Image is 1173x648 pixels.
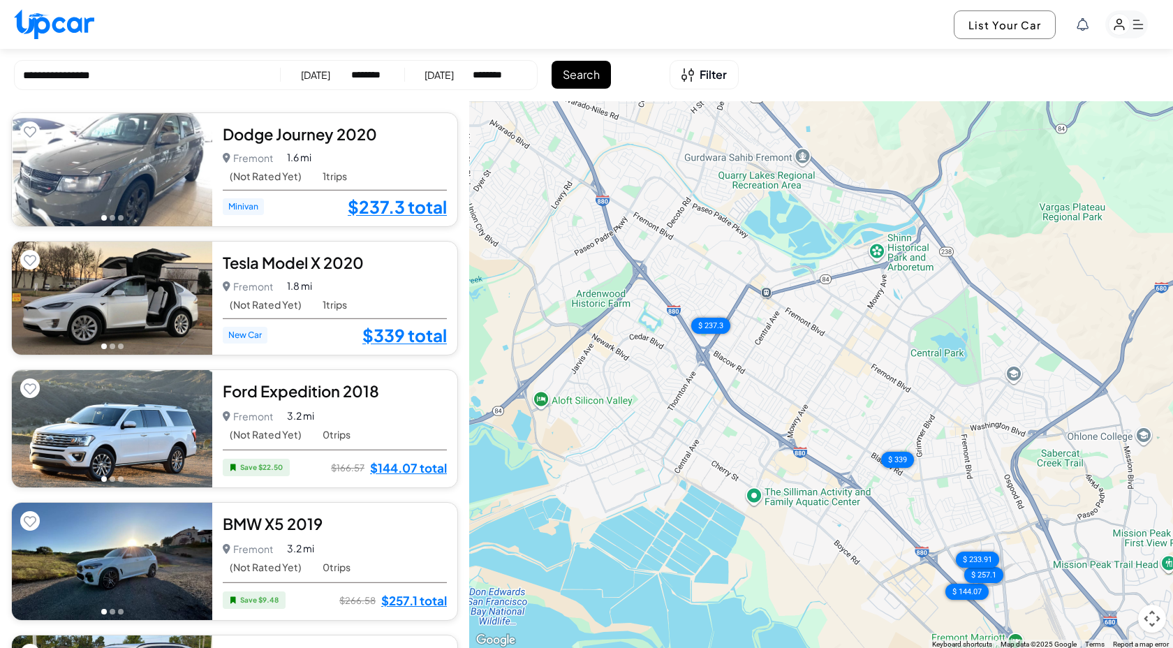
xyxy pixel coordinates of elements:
[223,252,447,273] div: Tesla Model X 2020
[110,344,115,349] button: Go to photo 2
[223,327,267,344] span: New Car
[110,609,115,614] button: Go to photo 2
[230,170,302,182] span: (Not Rated Yet)
[223,148,273,168] p: Fremont
[339,593,376,608] span: $266.58
[323,299,347,311] span: 1 trips
[381,591,447,610] a: $257.1 total
[101,215,107,221] button: Go to photo 1
[12,242,212,355] img: Car Image
[370,459,447,477] a: $144.07 total
[1001,640,1077,648] span: Map data ©2025 Google
[223,124,447,145] div: Dodge Journey 2020
[223,406,273,426] p: Fremont
[700,66,727,83] span: Filter
[223,198,264,215] span: Minivan
[301,68,330,82] div: [DATE]
[287,150,311,165] span: 1.6 mi
[20,250,40,270] button: Add to favorites
[101,344,107,349] button: Go to photo 1
[118,476,124,482] button: Go to photo 3
[12,503,212,620] img: Car Image
[12,113,212,226] img: Car Image
[323,561,351,573] span: 0 trips
[118,215,124,221] button: Go to photo 3
[323,429,351,441] span: 0 trips
[223,459,290,476] span: Save $ 22.50
[118,344,124,349] button: Go to photo 3
[20,511,40,531] button: Add to favorites
[20,121,40,141] button: Add to favorites
[691,318,730,334] div: $ 237.3
[1085,640,1105,648] a: Terms (opens in new tab)
[230,299,302,311] span: (Not Rated Yet)
[964,567,1003,583] div: $ 257.1
[287,541,314,556] span: 3.2 mi
[110,215,115,221] button: Go to photo 2
[110,476,115,482] button: Go to photo 2
[223,539,273,559] p: Fremont
[425,68,454,82] div: [DATE]
[331,460,364,476] span: $166.57
[101,476,107,482] button: Go to photo 1
[881,452,914,468] div: $ 339
[223,381,447,402] div: Ford Expedition 2018
[287,279,312,293] span: 1.8 mi
[230,561,302,573] span: (Not Rated Yet)
[223,277,273,296] p: Fremont
[323,170,347,182] span: 1 trips
[670,60,739,89] button: Open filters
[1138,605,1166,633] button: Map camera controls
[12,370,212,487] img: Car Image
[287,408,314,423] span: 3.2 mi
[954,10,1056,39] button: List Your Car
[1113,640,1169,648] a: Report a map error
[945,584,989,600] div: $ 144.07
[223,513,447,534] div: BMW X5 2019
[956,552,999,568] div: $ 233.91
[223,591,286,609] span: Save $ 9.48
[230,429,302,441] span: (Not Rated Yet)
[348,198,447,216] a: $237.3 total
[20,378,40,398] button: Add to favorites
[552,61,611,89] button: Search
[101,609,107,614] button: Go to photo 1
[118,609,124,614] button: Go to photo 3
[362,326,447,344] a: $339 total
[14,9,94,39] img: Upcar Logo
